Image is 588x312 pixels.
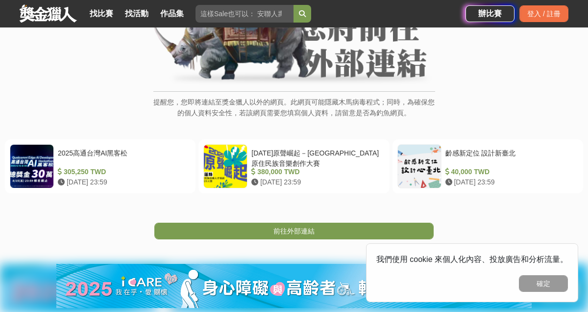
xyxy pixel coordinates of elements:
[251,177,380,187] div: [DATE] 23:59
[251,167,380,177] div: 380,000 TWD
[519,5,568,22] div: 登入 / 註冊
[56,264,532,308] img: 82ada7f3-464c-43f2-bb4a-5bc5a90ad784.jpg
[86,7,117,21] a: 找比賽
[273,227,315,235] span: 前往外部連結
[153,97,435,129] p: 提醒您，您即將連結至獎金獵人以外的網頁。此網頁可能隱藏木馬病毒程式；同時，為確保您的個人資料安全性，若該網頁需要您填寫個人資料，請留意是否為釣魚網頁。
[198,139,389,193] a: [DATE]原聲崛起－[GEOGRAPHIC_DATA]原住民族音樂創作大賽 380,000 TWD [DATE] 23:59
[519,275,568,292] button: 確定
[445,167,574,177] div: 40,000 TWD
[445,148,574,167] div: 齡感新定位 設計新臺北
[156,7,188,21] a: 作品集
[58,167,187,177] div: 305,250 TWD
[58,177,187,187] div: [DATE] 23:59
[121,7,152,21] a: 找活動
[251,148,380,167] div: [DATE]原聲崛起－[GEOGRAPHIC_DATA]原住民族音樂創作大賽
[445,177,574,187] div: [DATE] 23:59
[154,223,434,239] a: 前往外部連結
[465,5,514,22] a: 辦比賽
[196,5,294,23] input: 這樣Sale也可以： 安聯人壽創意銷售法募集
[392,139,583,193] a: 齡感新定位 設計新臺北 40,000 TWD [DATE] 23:59
[376,255,568,263] span: 我們使用 cookie 來個人化內容、投放廣告和分析流量。
[58,148,187,167] div: 2025高通台灣AI黑客松
[5,139,196,193] a: 2025高通台灣AI黑客松 305,250 TWD [DATE] 23:59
